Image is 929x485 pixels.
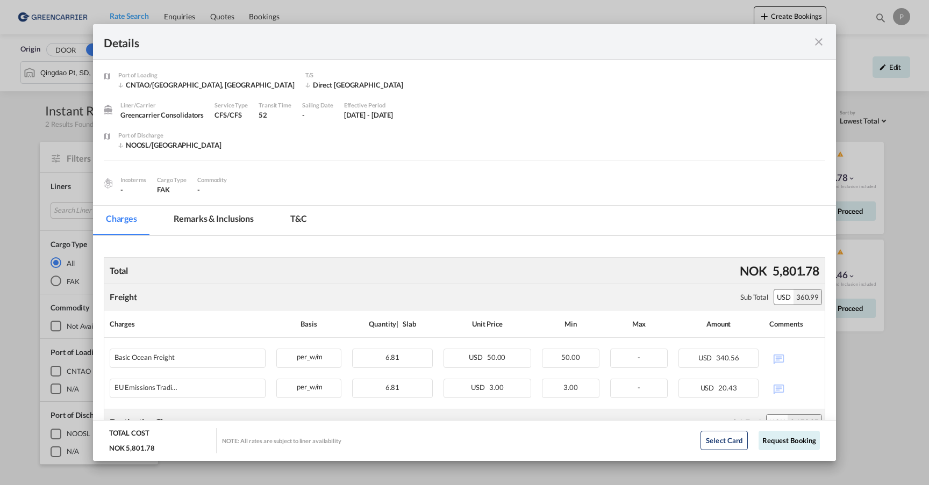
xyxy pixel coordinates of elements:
div: Incoterms [120,175,146,185]
div: 2,179.97 [788,415,821,430]
div: No Comments Available [769,349,819,367]
div: Destination Charges [110,416,187,428]
div: Direct Oslo [305,80,404,90]
div: Charges [110,316,266,332]
div: USD [774,289,794,305]
div: 52 [259,110,291,120]
div: NOTE: All rates are subject to liner availability [222,437,341,445]
span: CFS/CFS [215,111,241,119]
div: NOK [767,415,788,430]
button: Select Card [701,431,748,450]
span: USD [469,353,485,361]
div: Sub Total [740,292,768,302]
div: per_w/m [277,349,341,363]
div: Greencarrier Consolidators [120,110,204,120]
md-icon: icon-close fg-AAA8AD m-0 cursor [812,35,825,48]
div: 1 Sep 2025 - 30 Sep 2025 [344,110,394,120]
span: - [197,185,200,194]
div: No Comments Available [769,379,819,397]
md-tab-item: T&C [277,206,320,235]
div: NOOSL/Oslo [118,140,221,150]
div: Service Type [215,100,248,110]
span: 6.81 [385,353,400,361]
md-tab-item: Remarks & Inclusions [161,206,267,235]
span: 340.56 [716,353,739,362]
span: 6.81 [385,383,400,392]
div: Total [107,262,131,279]
div: Min [542,316,599,332]
span: 3.00 [563,383,578,392]
div: FAK [157,185,187,194]
div: Liner/Carrier [120,100,204,110]
span: USD [471,383,488,392]
span: USD [698,353,715,362]
div: Transit Time [259,100,291,110]
span: - [638,383,640,392]
span: - [638,353,640,361]
span: USD [701,383,717,392]
div: Port of Loading [118,70,295,80]
div: Port of Discharge [118,131,221,140]
div: 360.99 [794,289,821,305]
div: TOTAL COST [109,428,149,443]
md-dialog: Port of ... [93,24,836,461]
div: Sub Total [733,417,761,427]
span: 50.00 [487,353,506,361]
div: Basic Ocean Freight [115,353,175,361]
div: Effective Period [344,100,394,110]
div: EU Emissions Trading System [115,383,179,392]
div: Details [104,35,753,48]
span: 50.00 [561,353,580,361]
div: Amount [678,316,759,332]
div: T/S [305,70,404,80]
span: 3.00 [489,383,504,392]
div: Cargo Type [157,175,187,185]
button: Request Booking [759,431,820,450]
div: - [120,185,146,194]
div: Commodity [197,175,227,185]
md-pagination-wrapper: Use the left and right arrow keys to navigate between tabs [93,206,331,235]
div: Sailing Date [302,100,333,110]
div: Unit Price [444,316,531,332]
div: NOK [737,259,770,282]
md-tab-item: Charges [93,206,150,235]
img: cargo.png [102,177,114,189]
div: Quantity | Slab [352,316,432,332]
div: NOK 5,801.78 [109,443,155,453]
div: 5,801.78 [770,259,822,282]
div: per_w/m [277,379,341,393]
span: 20.43 [718,383,737,392]
div: - [302,110,333,120]
div: Freight [110,291,137,303]
div: CNTAO/Qingdao, SD [118,80,295,90]
div: Basis [276,316,341,332]
div: Max [610,316,668,332]
th: Comments [764,310,825,338]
